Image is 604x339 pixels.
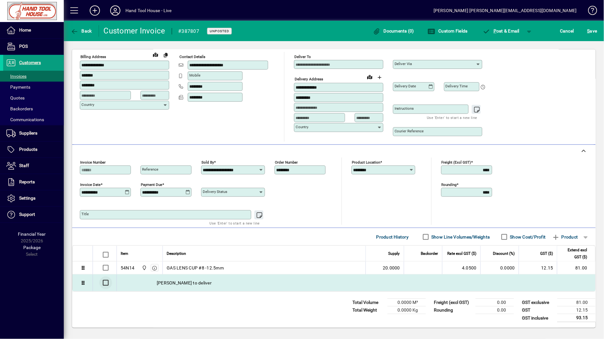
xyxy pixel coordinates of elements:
[3,190,64,206] a: Settings
[125,5,172,16] div: Hand Tool House - Live
[6,106,33,111] span: Backorders
[519,299,557,306] td: GST exclusive
[19,130,37,136] span: Suppliers
[559,25,576,37] button: Cancel
[140,264,147,271] span: Frankton
[294,55,311,59] mat-label: Deliver To
[64,25,99,37] app-page-header-button: Back
[3,82,64,92] a: Payments
[557,299,596,306] td: 81.00
[442,160,471,165] mat-label: Freight (excl GST)
[494,28,497,33] span: P
[3,125,64,141] a: Suppliers
[19,60,41,65] span: Customers
[201,160,214,165] mat-label: Sold by
[105,5,125,16] button: Profile
[19,179,35,184] span: Reports
[141,182,162,187] mat-label: Payment due
[296,125,308,129] mat-label: Country
[3,114,64,125] a: Communications
[161,50,171,60] button: Copy to Delivery address
[275,160,298,165] mat-label: Order number
[557,262,595,275] td: 81.00
[6,85,30,90] span: Payments
[493,250,515,257] span: Discount (%)
[19,212,35,217] span: Support
[557,306,596,314] td: 12.15
[480,262,519,275] td: 0.0000
[3,142,64,158] a: Products
[426,25,469,37] button: Custom Fields
[3,158,64,174] a: Staff
[142,167,158,172] mat-label: Reference
[431,306,476,314] td: Rounding
[6,117,44,122] span: Communications
[509,234,546,240] label: Show Cost/Profit
[427,28,468,33] span: Custom Fields
[434,5,577,16] div: [PERSON_NAME] [PERSON_NAME][EMAIL_ADDRESS][DOMAIN_NAME]
[19,44,28,49] span: POS
[3,71,64,82] a: Invoices
[519,314,557,322] td: GST inclusive
[203,189,227,194] mat-label: Delivery status
[3,207,64,223] a: Support
[388,306,426,314] td: 0.0000 Kg
[6,95,25,100] span: Quotes
[376,232,409,242] span: Product History
[557,314,596,322] td: 93.15
[446,84,468,88] mat-label: Delivery time
[395,129,424,133] mat-label: Courier Reference
[6,74,26,79] span: Invoices
[371,25,416,37] button: Documents (0)
[104,26,165,36] div: Customer Invoice
[117,275,595,291] div: [PERSON_NAME] to deliver
[448,250,477,257] span: Rate excl GST ($)
[210,29,229,33] span: Unposted
[587,26,597,36] span: ave
[80,182,101,187] mat-label: Invoice date
[349,306,388,314] td: Total Weight
[446,265,477,271] div: 4.0500
[81,212,89,216] mat-label: Title
[540,250,553,257] span: GST ($)
[3,174,64,190] a: Reports
[431,299,476,306] td: Freight (excl GST)
[121,265,134,271] div: 54N14
[85,5,105,16] button: Add
[395,84,416,88] mat-label: Delivery date
[81,102,94,107] mat-label: Country
[71,28,92,33] span: Back
[476,306,514,314] td: 0.00
[395,62,412,66] mat-label: Deliver via
[476,299,514,306] td: 0.00
[479,25,523,37] button: Post & Email
[189,73,200,77] mat-label: Mobile
[519,262,557,275] td: 12.15
[3,92,64,103] a: Quotes
[430,234,490,240] label: Show Line Volumes/Weights
[167,250,186,257] span: Description
[121,250,128,257] span: Item
[375,72,385,82] button: Choose address
[374,231,411,243] button: Product History
[519,306,557,314] td: GST
[427,114,477,121] mat-hint: Use 'Enter' to start a new line
[69,25,94,37] button: Back
[373,28,414,33] span: Documents (0)
[587,28,590,33] span: S
[150,49,161,60] a: View on map
[483,28,520,33] span: ost & Email
[586,25,599,37] button: Save
[383,265,400,271] span: 20.0000
[178,26,200,36] div: #387807
[388,250,400,257] span: Supply
[3,39,64,55] a: POS
[23,245,41,250] span: Package
[560,26,574,36] span: Cancel
[3,103,64,114] a: Backorders
[583,1,596,22] a: Knowledge Base
[549,231,581,243] button: Product
[80,160,106,165] mat-label: Invoice number
[19,163,29,168] span: Staff
[388,299,426,306] td: 0.0000 M³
